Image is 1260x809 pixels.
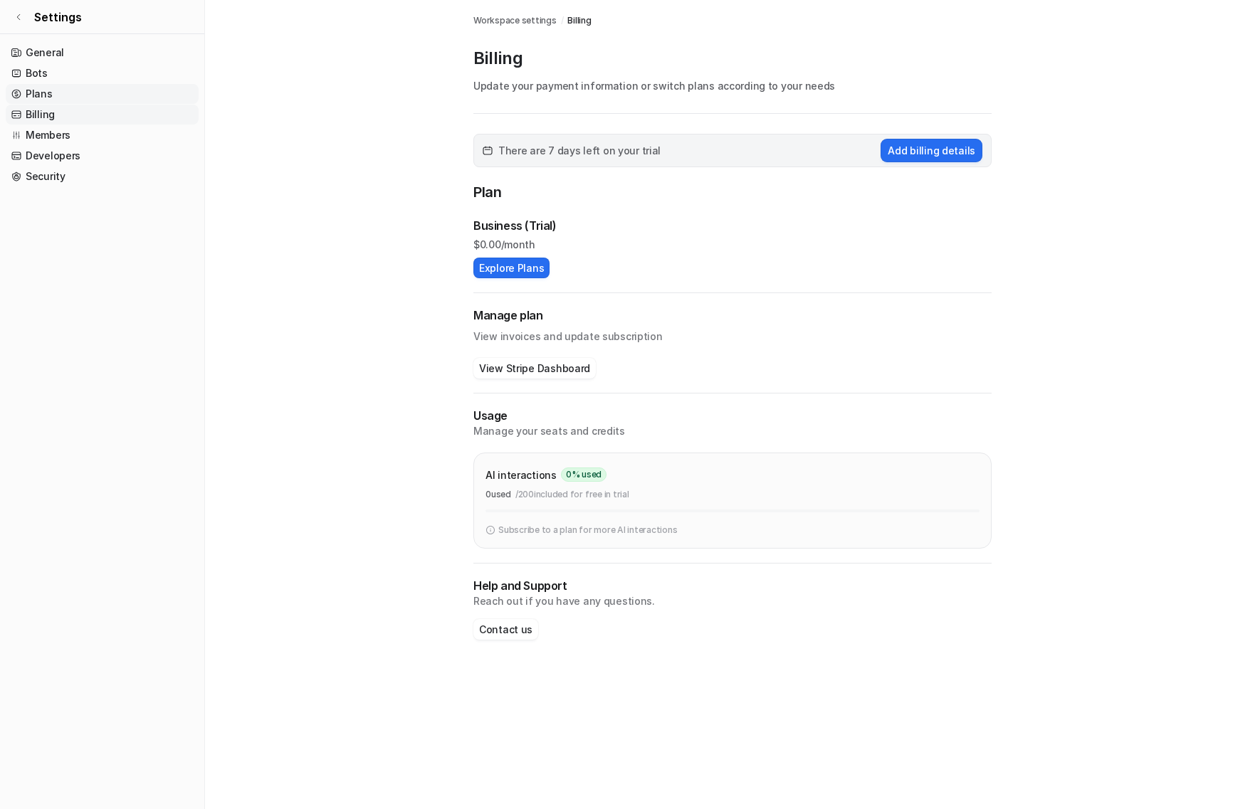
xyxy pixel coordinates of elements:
[473,14,557,27] a: Workspace settings
[473,408,992,424] p: Usage
[473,237,992,252] p: $ 0.00/month
[567,14,591,27] a: Billing
[515,488,629,501] p: / 200 included for free in trial
[881,139,982,162] button: Add billing details
[6,43,199,63] a: General
[34,9,82,26] span: Settings
[485,488,511,501] p: 0 used
[473,578,992,594] p: Help and Support
[473,594,992,608] p: Reach out if you have any questions.
[485,467,557,482] p: AI interactions
[6,63,199,83] a: Bots
[473,358,596,379] button: View Stripe Dashboard
[483,146,493,156] img: calender-icon.svg
[473,619,538,640] button: Contact us
[6,105,199,125] a: Billing
[6,125,199,145] a: Members
[6,84,199,104] a: Plans
[498,524,677,536] p: Subscribe to a plan for more AI interactions
[498,143,661,158] span: There are 7 days left on your trial
[6,146,199,166] a: Developers
[473,424,992,438] p: Manage your seats and credits
[561,467,607,482] span: 0 % used
[561,14,564,27] span: /
[473,78,992,93] p: Update your payment information or switch plans according to your needs
[473,217,557,234] p: Business (Trial)
[473,307,992,324] h2: Manage plan
[473,258,550,278] button: Explore Plans
[473,47,992,70] p: Billing
[6,166,199,186] a: Security
[473,324,992,344] p: View invoices and update subscription
[473,181,992,206] p: Plan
